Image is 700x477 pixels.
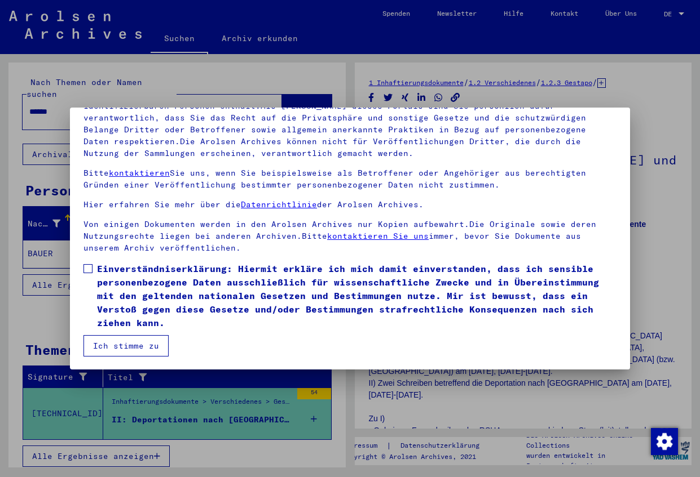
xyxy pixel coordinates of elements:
[241,199,317,209] a: Datenrichtlinie
[97,262,617,329] span: Einverständniserklärung: Hiermit erkläre ich mich damit einverstanden, dass ich sensible personen...
[327,231,429,241] a: kontaktieren Sie uns
[83,167,617,191] p: Bitte Sie uns, wenn Sie beispielsweise als Betroffener oder Angehöriger aus berechtigten Gründen ...
[651,428,678,455] img: Zustimmung ändern
[83,199,617,211] p: Hier erfahren Sie mehr über die der Arolsen Archives.
[109,168,170,178] a: kontaktieren
[83,219,617,254] p: Von einigen Dokumenten werden in den Arolsen Archives nur Kopien aufbewahrt.Die Originale sowie d...
[83,335,169,356] button: Ich stimme zu
[83,88,617,159] p: Bitte beachten Sie, dass dieses Portal über NS - Verfolgte sensible Daten zu identifizierten oder...
[650,427,677,454] div: Zustimmung ändern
